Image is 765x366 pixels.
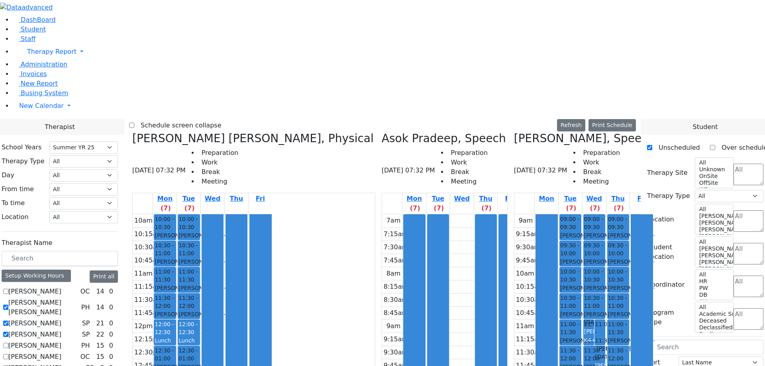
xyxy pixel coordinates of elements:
[514,256,542,265] div: 9:45am
[2,270,71,282] div: Setup Working Hours
[133,282,165,292] div: 11:15am
[21,35,35,43] span: Staff
[698,226,729,233] option: [PERSON_NAME] 3
[198,177,238,186] li: Meeting
[21,89,68,97] span: Busing System
[698,252,729,259] option: [PERSON_NAME] 4
[155,258,175,274] div: [PERSON_NAME]
[647,243,690,262] label: Student Location
[2,251,118,266] input: Search
[580,148,620,158] li: Preparation
[584,231,604,248] div: [PERSON_NAME]
[153,193,177,214] a: August 11, 2025
[155,231,175,248] div: [PERSON_NAME]
[584,327,604,335] div: [PERSON_NAME]
[608,337,628,353] div: [PERSON_NAME]
[698,324,729,331] option: Declassified
[426,193,450,214] a: August 12, 2025
[734,164,763,185] textarea: Search
[184,204,195,213] label: (7)
[514,166,567,175] span: [DATE] 07:32 PM
[13,44,765,60] a: Therapy Report
[636,193,648,204] a: August 15, 2025
[584,268,604,284] span: 10:00 - 10:30
[382,348,410,357] div: 9:30am
[2,170,14,180] label: Day
[45,122,75,132] span: Therapist
[94,341,106,350] div: 15
[90,270,118,283] button: Print all
[560,231,581,248] div: [PERSON_NAME]
[155,310,175,327] div: [PERSON_NAME]
[382,335,410,344] div: 9:15am
[584,294,604,310] span: 10:30 - 11:00
[155,268,175,284] span: 11:00 - 11:30
[734,276,763,297] textarea: Search
[134,119,222,132] label: Schedule screen collapse
[580,167,620,177] li: Break
[178,241,199,258] span: 10:30 - 11:00
[560,346,581,363] span: 11:30 - 12:00
[537,193,556,204] a: August 11, 2025
[410,204,420,213] label: (7)
[698,271,729,278] option: All
[133,256,165,265] div: 10:45am
[698,245,729,252] option: [PERSON_NAME] 5
[560,258,581,274] div: [PERSON_NAME]
[698,266,729,272] option: [PERSON_NAME] 2
[583,193,606,214] a: August 13, 2025
[13,70,47,78] a: Invoices
[133,321,154,331] div: 12pm
[560,215,581,231] span: 09:00 - 09:30
[606,193,630,214] a: August 14, 2025
[734,243,763,264] textarea: Search
[514,335,546,344] div: 11:15am
[434,204,444,213] label: (7)
[178,294,199,310] span: 11:30 - 12:00
[13,25,46,33] a: Student
[560,268,581,284] span: 10:00 - 10:30
[155,215,175,231] span: 10:00 - 10:30
[560,320,581,337] span: 11:00 - 11:30
[614,204,624,213] label: (7)
[178,215,199,231] span: 10:00 - 10:30
[385,216,402,225] div: 7am
[608,310,628,327] div: [PERSON_NAME]
[698,331,729,338] option: Declines
[448,177,488,186] li: Meeting
[734,308,763,330] textarea: Search
[608,241,628,258] span: 09:30 - 10:00
[155,294,175,310] span: 11:30 - 12:00
[13,35,35,43] a: Staff
[94,303,106,312] div: 14
[108,352,115,362] div: 0
[608,346,628,363] span: 11:30 - 12:00
[557,119,585,131] button: Refresh
[608,284,628,300] div: [PERSON_NAME]
[560,337,581,353] div: [PERSON_NAME]
[13,98,765,114] a: New Calendar
[8,298,78,317] label: [PERSON_NAME] [PERSON_NAME]
[13,61,67,68] a: Administration
[385,269,402,278] div: 8am
[178,337,199,344] div: Lunch
[584,310,604,327] div: [PERSON_NAME]
[584,241,604,258] span: 09:30 - 10:00
[474,193,498,214] a: August 14, 2025
[8,287,61,296] label: [PERSON_NAME]
[698,292,729,298] option: DB
[698,278,729,285] option: HR
[78,341,93,350] div: PH
[503,193,516,204] a: August 15, 2025
[647,340,763,355] input: Search
[178,258,199,274] div: [PERSON_NAME]
[94,352,106,362] div: 15
[590,204,600,213] label: (7)
[692,122,718,132] span: Student
[698,285,729,292] option: PW
[584,258,604,274] div: [PERSON_NAME]
[698,219,729,226] option: [PERSON_NAME] 4
[584,346,604,363] span: 11:30 - 12:00
[734,210,763,232] textarea: Search
[595,345,644,360] span: - [DATE]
